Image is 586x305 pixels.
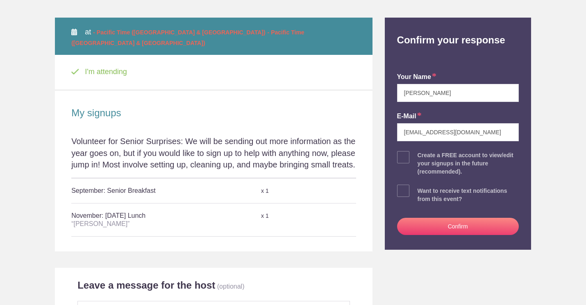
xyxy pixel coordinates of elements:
[261,184,309,198] div: x 1
[71,29,77,35] img: Calendar alt
[77,279,215,291] h2: Leave a message for the host
[397,112,422,121] label: E-mail
[93,29,265,36] span: - Pacific Time ([GEOGRAPHIC_DATA] & [GEOGRAPHIC_DATA])
[397,84,519,102] input: e.g. Julie Farrell
[71,69,79,75] img: Check green
[71,183,261,199] h5: September: Senior Breakfast
[418,151,519,176] div: Create a FREE account to view/edit your signups in the future (recommended).
[418,187,519,203] div: Want to receive text notifications from this event?
[397,218,519,235] button: Confirm
[71,136,356,178] div: Volunteer for Senior Surprises: We will be sending out more information as the year goes on, but ...
[71,29,304,46] span: - Pacific Time ([GEOGRAPHIC_DATA] & [GEOGRAPHIC_DATA])
[397,72,436,82] label: your name
[71,28,304,47] span: at
[81,68,127,76] span: I'm attending
[217,283,245,290] p: (optional)
[71,208,261,232] h5: November: [DATE] Lunch
[397,123,519,141] input: e.g. julie@gmail.com
[261,209,309,223] div: x 1
[71,107,356,119] h2: My signups
[391,18,525,46] h2: Confirm your response
[71,220,261,228] div: “[PERSON_NAME]”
